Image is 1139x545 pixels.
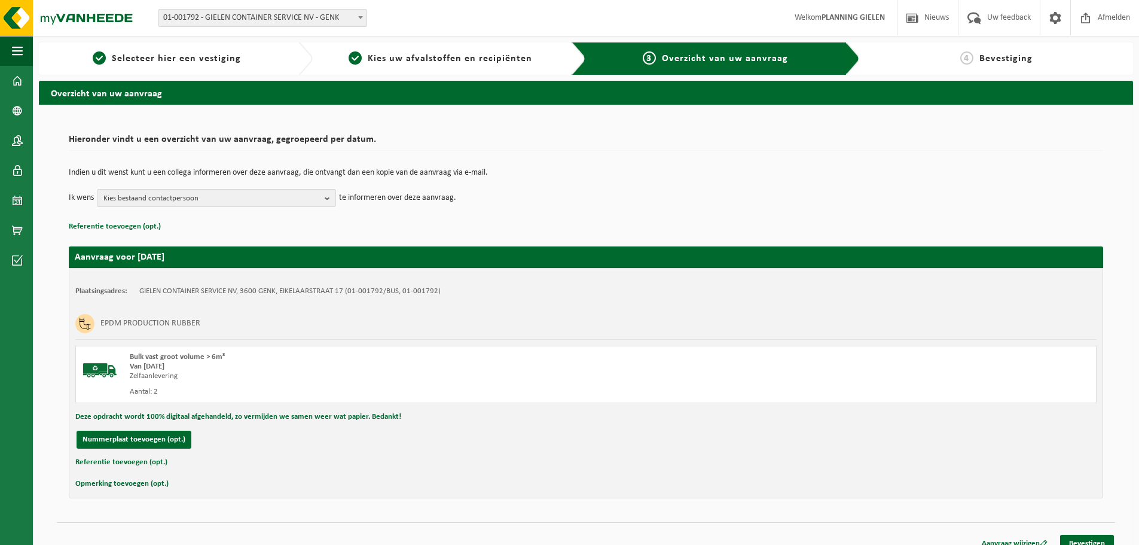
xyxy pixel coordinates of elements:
img: BL-SO-LV.png [82,352,118,388]
a: 1Selecteer hier een vestiging [45,51,289,66]
span: 01-001792 - GIELEN CONTAINER SERVICE NV - GENK [158,9,367,27]
h2: Hieronder vindt u een overzicht van uw aanvraag, gegroepeerd per datum. [69,135,1103,151]
span: Selecteer hier een vestiging [112,54,241,63]
div: Zelfaanlevering [130,372,634,381]
span: Bulk vast groot volume > 6m³ [130,353,225,361]
p: Indien u dit wenst kunt u een collega informeren over deze aanvraag, die ontvangt dan een kopie v... [69,169,1103,177]
strong: PLANNING GIELEN [822,13,885,22]
button: Nummerplaat toevoegen (opt.) [77,431,191,449]
button: Deze opdracht wordt 100% digitaal afgehandeld, zo vermijden we samen weer wat papier. Bedankt! [75,409,401,425]
div: Aantal: 2 [130,387,634,397]
button: Kies bestaand contactpersoon [97,189,336,207]
span: Bevestiging [979,54,1033,63]
span: 3 [643,51,656,65]
span: 4 [960,51,973,65]
strong: Plaatsingsadres: [75,287,127,295]
span: Kies bestaand contactpersoon [103,190,320,208]
h3: EPDM PRODUCTION RUBBER [100,314,200,333]
p: Ik wens [69,189,94,207]
td: GIELEN CONTAINER SERVICE NV, 3600 GENK, EIKELAARSTRAAT 17 (01-001792/BUS, 01-001792) [139,287,441,296]
a: 2Kies uw afvalstoffen en recipiënten [319,51,563,66]
span: 1 [93,51,106,65]
strong: Van [DATE] [130,363,164,370]
button: Referentie toevoegen (opt.) [69,219,161,235]
strong: Aanvraag voor [DATE] [75,252,164,262]
p: te informeren over deze aanvraag. [339,189,456,207]
h2: Overzicht van uw aanvraag [39,81,1133,104]
span: 01-001792 - GIELEN CONTAINER SERVICE NV - GENK [158,10,367,26]
span: Overzicht van uw aanvraag [662,54,788,63]
button: Opmerking toevoegen (opt.) [75,476,169,492]
button: Referentie toevoegen (opt.) [75,455,167,470]
span: Kies uw afvalstoffen en recipiënten [368,54,532,63]
span: 2 [349,51,362,65]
